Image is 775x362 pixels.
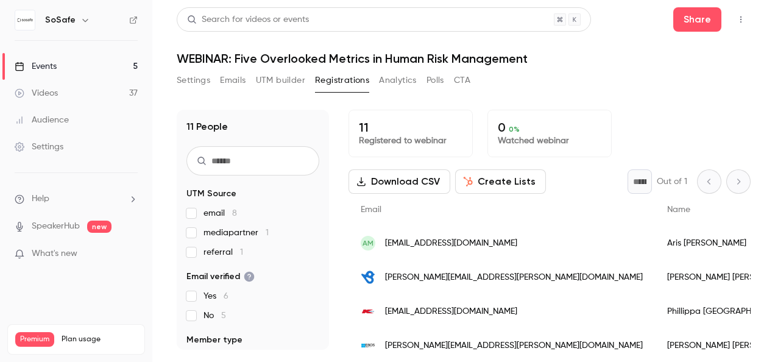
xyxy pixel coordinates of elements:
h6: SoSafe [45,14,76,26]
div: Videos [15,87,58,99]
span: 1 [240,248,243,257]
button: Settings [177,71,210,90]
div: Audience [15,114,69,126]
span: Help [32,193,49,205]
span: new [87,221,111,233]
button: UTM builder [256,71,305,90]
img: SoSafe [15,10,35,30]
span: Email verified [186,271,255,283]
span: referral [203,246,243,258]
div: Settings [15,141,63,153]
span: [EMAIL_ADDRESS][DOMAIN_NAME] [385,305,517,318]
span: 8 [232,209,237,218]
p: Registered to webinar [359,135,462,147]
img: kmart.com.au [361,304,375,319]
span: [PERSON_NAME][EMAIL_ADDRESS][PERSON_NAME][DOMAIN_NAME] [385,339,643,352]
h1: 11 People [186,119,228,134]
h1: WEBINAR: Five Overlooked Metrics in Human Risk Management [177,51,751,66]
a: SpeakerHub [32,220,80,233]
button: Share [673,7,721,32]
span: [PERSON_NAME][EMAIL_ADDRESS][PERSON_NAME][DOMAIN_NAME] [385,271,643,284]
span: email [203,207,237,219]
button: Create Lists [455,169,546,194]
div: Events [15,60,57,73]
p: 11 [359,120,462,135]
img: ebosgroup.com [361,338,375,353]
li: help-dropdown-opener [15,193,138,205]
button: Emails [220,71,246,90]
button: Analytics [379,71,417,90]
span: 0 % [509,125,520,133]
span: UTM Source [186,188,236,200]
span: Plan usage [62,335,137,344]
span: AM [363,238,373,249]
span: 6 [224,292,228,300]
span: Yes [203,290,228,302]
div: Search for videos or events [187,13,309,26]
span: [EMAIL_ADDRESS][DOMAIN_NAME] [385,237,517,250]
iframe: Noticeable Trigger [123,249,138,260]
p: 0 [498,120,601,135]
span: 1 [266,229,269,237]
p: Watched webinar [498,135,601,147]
p: Out of 1 [657,176,687,188]
button: Polls [426,71,444,90]
button: Download CSV [349,169,450,194]
button: CTA [454,71,470,90]
span: Name [667,205,690,214]
span: mediapartner [203,227,269,239]
span: Member type [186,334,242,346]
span: 5 [221,311,226,320]
span: No [203,310,226,322]
img: getbirdeye.com.au [361,270,375,285]
span: Email [361,205,381,214]
span: What's new [32,247,77,260]
span: Premium [15,332,54,347]
button: Registrations [315,71,369,90]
